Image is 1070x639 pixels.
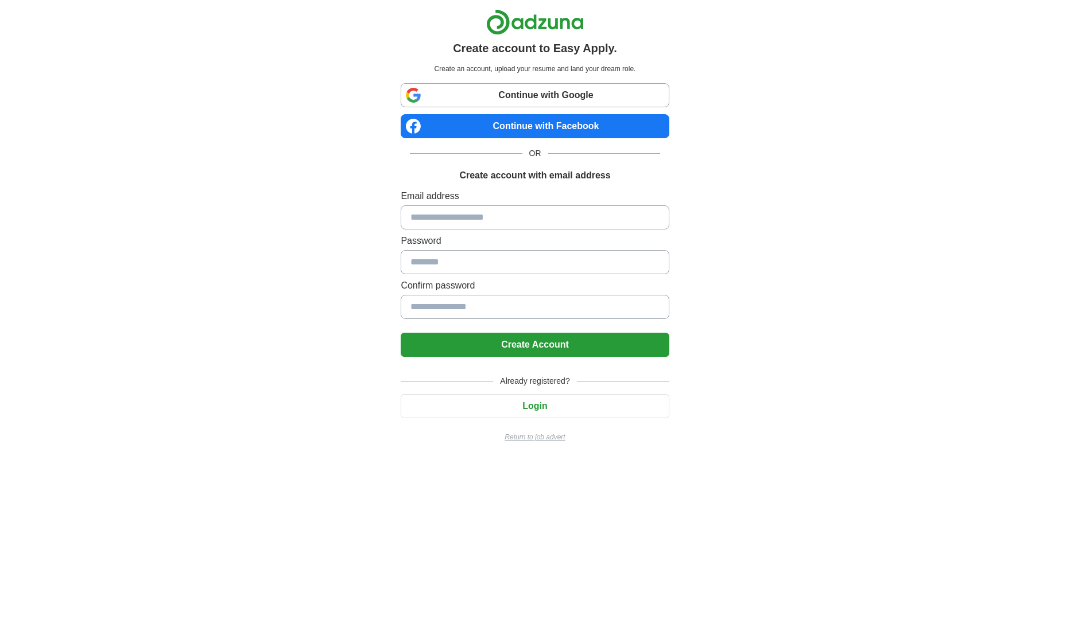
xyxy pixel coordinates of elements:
label: Password [401,234,669,248]
span: Already registered? [493,375,576,387]
button: Create Account [401,333,669,357]
label: Email address [401,189,669,203]
label: Confirm password [401,279,669,293]
h1: Create account with email address [459,169,610,182]
h1: Create account to Easy Apply. [453,40,617,57]
span: OR [522,147,548,159]
a: Login [401,401,669,411]
a: Continue with Google [401,83,669,107]
button: Login [401,394,669,418]
a: Return to job advert [401,432,669,442]
a: Continue with Facebook [401,114,669,138]
img: Adzuna logo [486,9,584,35]
p: Create an account, upload your resume and land your dream role. [403,64,666,74]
